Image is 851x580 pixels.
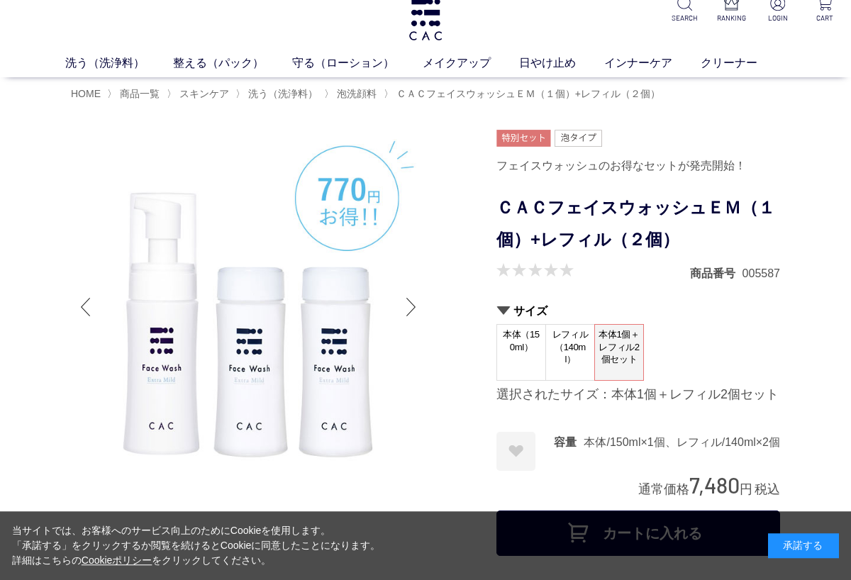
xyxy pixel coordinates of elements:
[384,87,664,101] li: 〉
[71,130,425,484] img: ＣＡＣフェイスウォッシュＥＭ（１個）+レフィル（２個） 本体1個＋レフィル2個セット
[120,88,160,99] span: 商品一覧
[177,88,229,99] a: スキンケア
[638,482,689,496] span: 通常価格
[595,325,643,369] span: 本体1個＋レフィル2個セット
[71,88,101,99] a: HOME
[334,88,377,99] a: 泡洗顔料
[235,87,321,101] li: 〉
[496,432,535,471] a: お気に入りに登録する
[546,325,594,369] span: レフィル（140ml）
[292,55,423,72] a: 守る（ローション）
[554,435,584,450] dt: 容量
[12,523,381,568] div: 当サイトでは、お客様へのサービス向上のためにCookieを使用します。 「承諾する」をクリックするか閲覧を続けるとCookieに同意したことになります。 詳細はこちらの をクリックしてください。
[497,325,545,365] span: 本体（150ml）
[496,303,780,318] h2: サイズ
[701,55,786,72] a: クリーナー
[394,88,660,99] a: ＣＡＣフェイスウォッシュＥＭ（１個）+レフィル（２個）
[496,192,780,256] h1: ＣＡＣフェイスウォッシュＥＭ（１個）+レフィル（２個）
[496,386,780,403] div: 選択されたサイズ：本体1個＋レフィル2個セット
[396,88,660,99] span: ＣＡＣフェイスウォッシュＥＭ（１個）+レフィル（２個）
[768,533,839,558] div: 承諾する
[496,154,780,178] div: フェイスウォッシュのお得なセットが発売開始！
[167,87,233,101] li: 〉
[337,88,377,99] span: 泡洗顔料
[82,554,152,566] a: Cookieポリシー
[716,13,746,23] p: RANKING
[763,13,793,23] p: LOGIN
[496,511,780,556] button: カートに入れる
[519,55,604,72] a: 日やけ止め
[173,55,292,72] a: 整える（パック）
[496,130,551,147] img: 特別セット
[669,13,699,23] p: SEARCH
[65,55,173,72] a: 洗う（洗浄料）
[690,266,742,281] dt: 商品番号
[742,266,780,281] dd: 005587
[810,13,840,23] p: CART
[117,88,160,99] a: 商品一覧
[604,55,701,72] a: インナーケア
[689,472,740,498] span: 7,480
[179,88,229,99] span: スキンケア
[740,482,752,496] span: 円
[248,88,318,99] span: 洗う（洗浄料）
[324,87,380,101] li: 〉
[107,87,163,101] li: 〉
[423,55,519,72] a: メイクアップ
[555,130,601,147] img: 泡タイプ
[245,88,318,99] a: 洗う（洗浄料）
[755,482,780,496] span: 税込
[584,435,780,450] dd: 本体/150ml×1個、レフィル/140ml×2個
